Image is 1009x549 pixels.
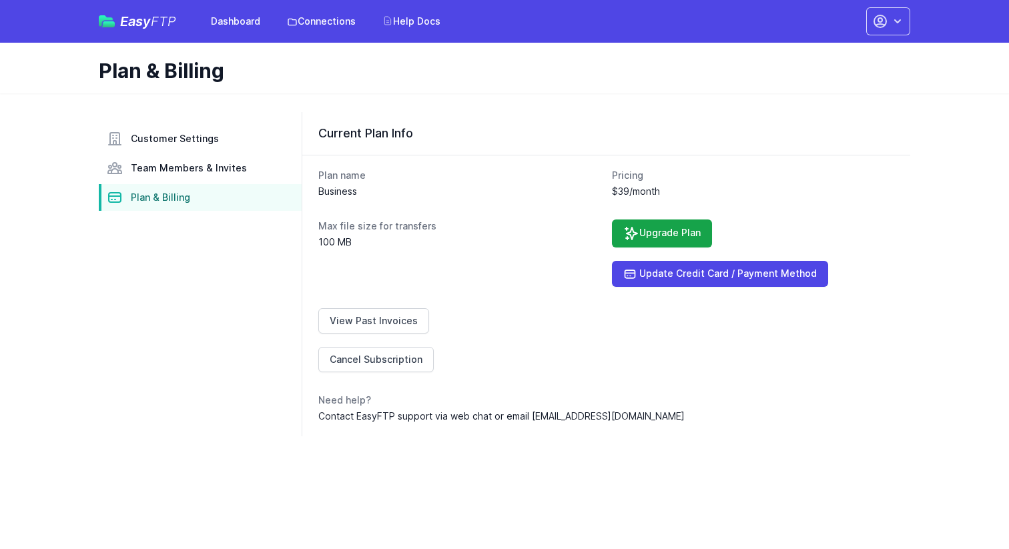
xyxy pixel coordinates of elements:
[203,9,268,33] a: Dashboard
[99,125,302,152] a: Customer Settings
[279,9,364,33] a: Connections
[318,347,434,372] a: Cancel Subscription
[99,184,302,211] a: Plan & Billing
[612,185,895,198] dd: $39/month
[151,13,176,29] span: FTP
[318,410,894,423] dd: Contact EasyFTP support via web chat or email [EMAIL_ADDRESS][DOMAIN_NAME]
[612,219,712,247] a: Upgrade Plan
[318,185,601,198] dd: Business
[99,15,176,28] a: EasyFTP
[612,169,895,182] dt: Pricing
[131,191,190,204] span: Plan & Billing
[318,235,601,249] dd: 100 MB
[131,161,247,175] span: Team Members & Invites
[318,394,894,407] dt: Need help?
[318,219,601,233] dt: Max file size for transfers
[120,15,176,28] span: Easy
[612,261,828,287] a: Update Credit Card / Payment Method
[318,308,429,334] a: View Past Invoices
[131,132,219,145] span: Customer Settings
[99,59,900,83] h1: Plan & Billing
[318,125,894,141] h3: Current Plan Info
[99,155,302,181] a: Team Members & Invites
[374,9,448,33] a: Help Docs
[318,169,601,182] dt: Plan name
[99,15,115,27] img: easyftp_logo.png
